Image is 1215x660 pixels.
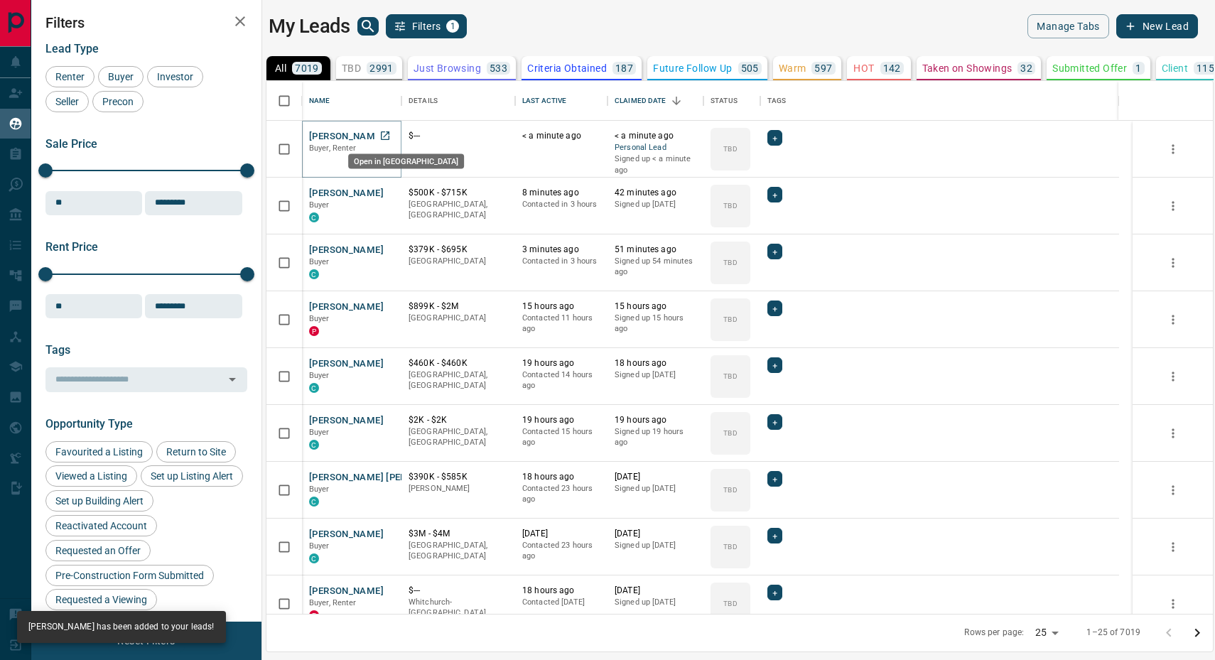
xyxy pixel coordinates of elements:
button: search button [357,17,379,36]
p: $500K - $715K [409,187,508,199]
div: + [767,187,782,202]
p: HOT [853,63,874,73]
p: $--- [409,130,508,142]
p: Signed up [DATE] [615,483,696,494]
p: 1 [1135,63,1141,73]
button: more [1162,480,1184,501]
p: Warm [779,63,806,73]
div: Viewed a Listing [45,465,137,487]
p: 15 hours ago [615,301,696,313]
span: + [772,301,777,315]
span: + [772,188,777,202]
p: $460K - $460K [409,357,508,369]
p: 7019 [295,63,319,73]
p: Contacted 14 hours ago [522,369,600,391]
p: $390K - $585K [409,471,508,483]
div: Claimed Date [607,81,703,121]
div: Details [401,81,515,121]
div: + [767,414,782,430]
p: [PERSON_NAME] [409,483,508,494]
p: 19 hours ago [522,357,600,369]
p: Signed up < a minute ago [615,153,696,175]
button: more [1162,252,1184,274]
h1: My Leads [269,15,350,38]
p: 115 [1197,63,1214,73]
span: + [772,131,777,145]
div: Favourited a Listing [45,441,153,462]
p: TBD [723,144,737,154]
p: 533 [490,63,507,73]
p: < a minute ago [522,130,600,142]
button: more [1162,139,1184,160]
span: Precon [97,96,139,107]
span: + [772,585,777,600]
p: 42 minutes ago [615,187,696,199]
p: TBD [723,257,737,268]
p: Signed up [DATE] [615,597,696,608]
span: Renter [50,71,90,82]
p: Rows per page: [964,627,1024,639]
span: Return to Site [161,446,231,458]
span: Requested an Offer [50,545,146,556]
button: Open [222,369,242,389]
p: [DATE] [615,528,696,540]
p: 19 hours ago [522,414,600,426]
p: Client [1162,63,1188,73]
p: All [275,63,286,73]
span: Opportunity Type [45,417,133,431]
p: 32 [1020,63,1032,73]
div: + [767,528,782,543]
div: + [767,357,782,373]
span: Buyer [103,71,139,82]
span: + [772,472,777,486]
p: 3 minutes ago [522,244,600,256]
p: TBD [342,63,361,73]
p: 51 minutes ago [615,244,696,256]
p: TBD [723,428,737,438]
div: Pre-Construction Form Submitted [45,565,214,586]
p: [DATE] [615,471,696,483]
span: Sale Price [45,137,97,151]
p: 2991 [369,63,394,73]
p: Contacted 11 hours ago [522,313,600,335]
span: 1 [448,21,458,31]
button: more [1162,593,1184,615]
span: Set up Listing Alert [146,470,238,482]
button: [PERSON_NAME] [309,130,384,144]
p: 19 hours ago [615,414,696,426]
div: Name [302,81,401,121]
div: Last Active [522,81,566,121]
span: + [772,415,777,429]
div: Open in [GEOGRAPHIC_DATA] [348,154,464,169]
div: + [767,471,782,487]
button: [PERSON_NAME] [309,244,384,257]
p: Taken on Showings [922,63,1012,73]
div: [PERSON_NAME] has been added to your leads! [28,615,215,639]
div: condos.ca [309,212,319,222]
p: $379K - $695K [409,244,508,256]
p: $899K - $2M [409,301,508,313]
span: Buyer [309,257,330,266]
div: Buyer [98,66,144,87]
p: [GEOGRAPHIC_DATA], [GEOGRAPHIC_DATA] [409,426,508,448]
p: Submitted Offer [1052,63,1127,73]
div: condos.ca [309,497,319,507]
p: TBD [723,371,737,382]
div: Status [711,81,738,121]
button: [PERSON_NAME] [309,301,384,314]
div: condos.ca [309,269,319,279]
p: [DATE] [522,528,600,540]
p: Future Follow Up [653,63,732,73]
p: Signed up [DATE] [615,199,696,210]
div: condos.ca [309,553,319,563]
div: + [767,585,782,600]
span: Buyer [309,541,330,551]
button: Manage Tabs [1027,14,1108,38]
p: Contacted 15 hours ago [522,426,600,448]
p: Just Browsing [414,63,481,73]
p: Contacted 23 hours ago [522,540,600,562]
span: Reactivated Account [50,520,152,531]
p: 18 hours ago [522,471,600,483]
div: property.ca [309,326,319,336]
button: [PERSON_NAME] [309,357,384,371]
